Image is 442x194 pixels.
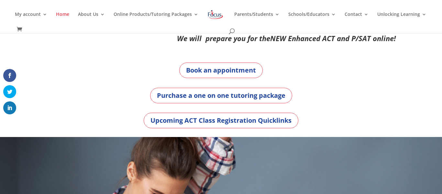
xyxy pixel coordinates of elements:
a: My account [15,12,47,27]
a: Online Products/Tutoring Packages [114,12,198,27]
a: About Us [78,12,105,27]
a: Contact [345,12,369,27]
a: Upcoming ACT Class Registration Quicklinks [144,113,298,128]
a: Parents/Students [234,12,280,27]
em: NEW Enhanced ACT and P/SAT online! [270,33,396,43]
a: Book an appointment [179,63,263,78]
a: Unlocking Learning [377,12,426,27]
em: We will prepare you for the [177,33,270,43]
img: Focus on Learning [207,9,224,20]
a: Home [56,12,69,27]
a: Purchase a one on one tutoring package [150,88,292,103]
a: Schools/Educators [288,12,336,27]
